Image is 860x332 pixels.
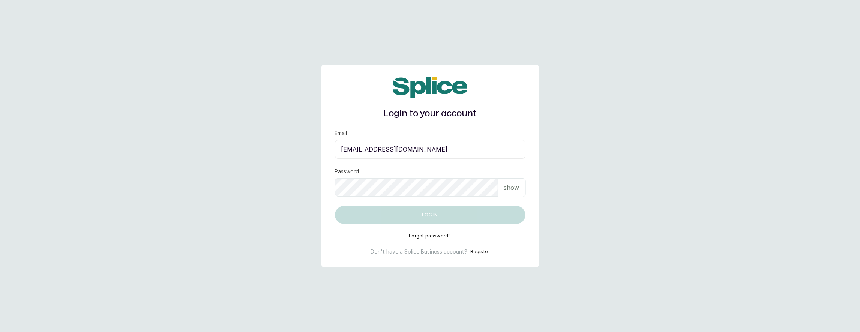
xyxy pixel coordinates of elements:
input: email@acme.com [335,140,525,159]
button: Log in [335,206,525,224]
button: Forgot password? [409,233,451,239]
h1: Login to your account [335,107,525,120]
label: Email [335,129,347,137]
button: Register [470,248,489,255]
label: Password [335,168,359,175]
p: Don't have a Splice Business account? [371,248,467,255]
p: show [504,183,519,192]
